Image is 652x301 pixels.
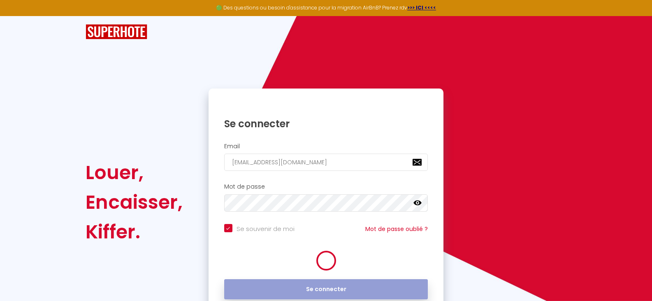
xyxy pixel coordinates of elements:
[224,117,428,130] h1: Se connecter
[407,4,436,11] a: >>> ICI <<<<
[86,24,147,40] img: SuperHote logo
[224,154,428,171] input: Ton Email
[224,183,428,190] h2: Mot de passe
[86,217,183,247] div: Kiffer.
[224,279,428,300] button: Se connecter
[224,143,428,150] h2: Email
[365,225,428,233] a: Mot de passe oublié ?
[86,187,183,217] div: Encaisser,
[86,158,183,187] div: Louer,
